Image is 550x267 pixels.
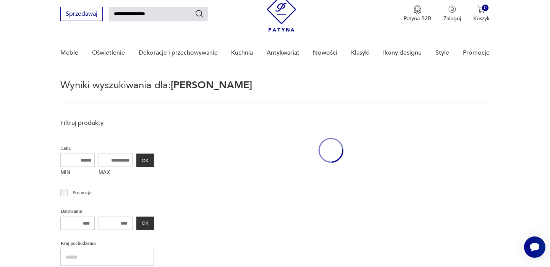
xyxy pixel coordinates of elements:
[404,5,431,22] a: Ikona medaluPatyna B2B
[60,207,154,215] p: Datowanie
[435,38,449,68] a: Style
[92,38,125,68] a: Oświetlenie
[414,5,421,14] img: Ikona medalu
[99,167,133,179] label: MAX
[171,78,252,92] span: [PERSON_NAME]
[404,15,431,22] p: Patyna B2B
[351,38,370,68] a: Klasyki
[60,119,154,127] p: Filtruj produkty
[60,38,78,68] a: Meble
[319,115,343,186] div: oval-loading
[463,38,490,68] a: Promocje
[473,15,490,22] p: Koszyk
[195,9,204,18] button: Szukaj
[482,5,489,11] div: 0
[139,38,218,68] a: Dekoracje i przechowywanie
[473,5,490,22] button: 0Koszyk
[231,38,253,68] a: Kuchnia
[60,81,489,103] p: Wyniki wyszukiwania dla:
[60,239,154,248] p: Kraj pochodzenia
[448,5,456,13] img: Ikonka użytkownika
[443,5,461,22] button: Zaloguj
[267,38,299,68] a: Antykwariat
[313,38,337,68] a: Nowości
[60,167,95,179] label: MIN
[136,154,154,167] button: OK
[60,12,103,17] a: Sprzedawaj
[73,188,92,197] p: Promocja
[60,144,154,152] p: Cena
[524,236,545,258] iframe: Smartsupp widget button
[477,5,485,13] img: Ikona koszyka
[443,15,461,22] p: Zaloguj
[404,5,431,22] button: Patyna B2B
[383,38,422,68] a: Ikony designu
[136,217,154,230] button: OK
[60,7,103,21] button: Sprzedawaj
